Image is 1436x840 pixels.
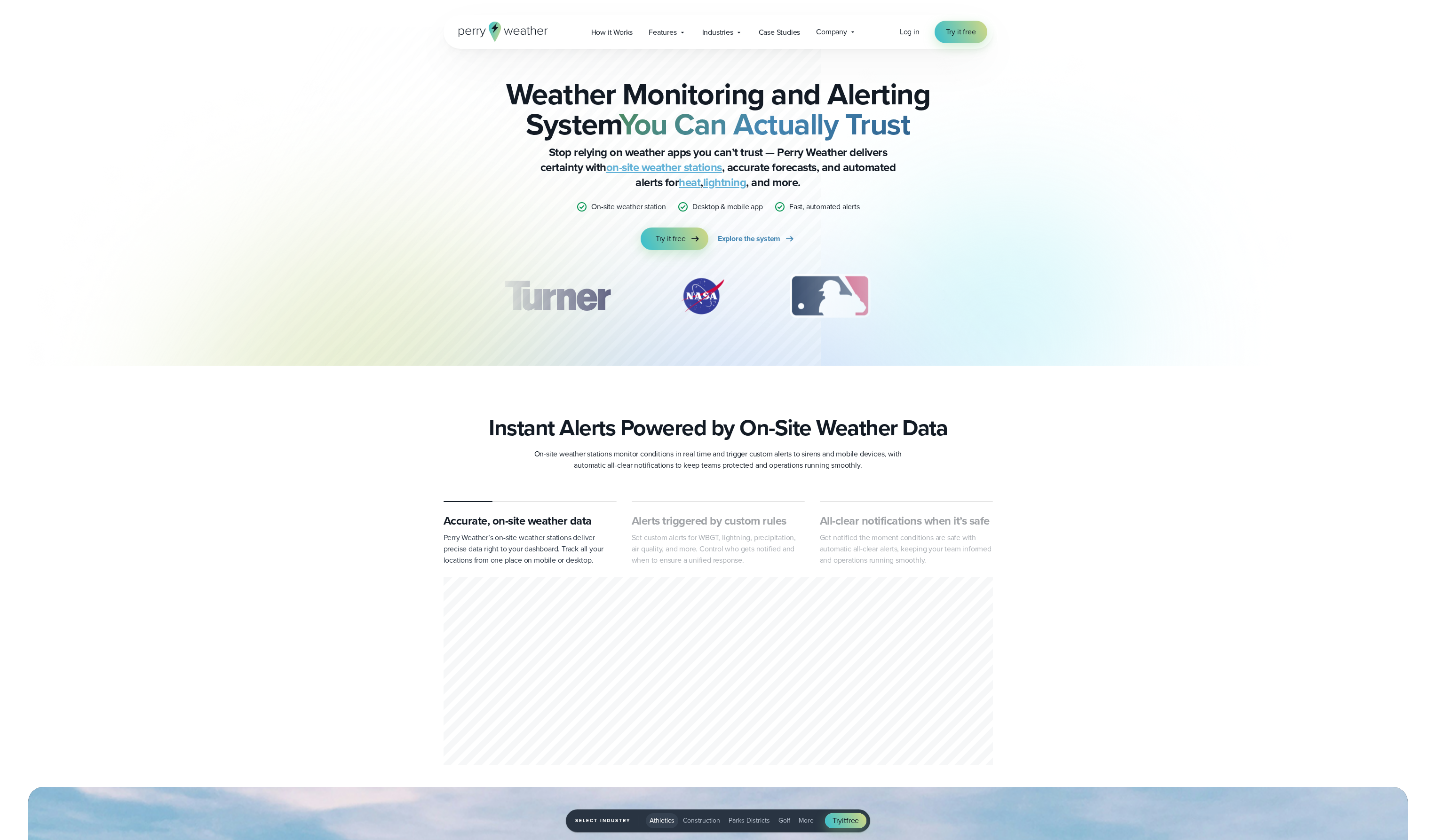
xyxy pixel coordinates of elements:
[444,532,617,566] p: Perry Weather’s on-site weather stations deliver precise data right to your dashboard. Track all ...
[575,815,638,826] span: Select Industry
[725,813,774,828] button: Parks Districts
[816,26,847,38] span: Company
[900,26,920,38] a: Log in
[683,816,720,825] span: Construction
[935,21,987,43] a: Try it free
[679,813,724,828] button: Construction
[820,532,993,566] p: Get notified the moment conditions are safe with automatic all-clear alerts, keeping your team in...
[718,233,780,244] span: Explore the system
[632,532,805,566] p: Set custom alerts for WBGT, lightning, precipitation, air quality, and more. Control who gets not...
[702,27,733,38] span: Industries
[444,513,617,528] h3: Accurate, on-site weather data
[606,159,722,176] a: on-site weather stations
[491,273,624,320] img: Turner-Construction_1.svg
[946,26,976,38] span: Try it free
[925,273,1000,320] img: PGA.svg
[780,273,880,320] div: 3 of 12
[489,415,947,441] h2: Instant Alerts Powered by On-Site Weather Data
[650,816,674,825] span: Athletics
[842,815,846,826] span: it
[833,815,859,826] span: Try free
[444,577,993,768] div: slideshow
[692,201,763,212] p: Desktop & mobile app
[583,23,641,42] a: How it Works
[444,577,993,768] div: 1 of 3
[669,273,735,320] div: 2 of 12
[925,273,1000,320] div: 4 of 12
[751,23,809,42] a: Case Studies
[632,513,805,528] h3: Alerts triggered by custom rules
[780,273,880,320] img: MLB.svg
[530,448,906,471] p: On-site weather stations monitor conditions in real time and trigger custom alerts to sirens and ...
[619,102,910,146] strong: You Can Actually Trust
[795,813,817,828] button: More
[778,816,790,825] span: Golf
[820,513,993,528] h3: All-clear notifications when it’s safe
[669,273,735,320] img: NASA.svg
[775,813,794,828] button: Golf
[591,201,666,212] p: On-site weather station
[641,228,708,250] a: Try it free
[646,813,678,828] button: Athletics
[491,79,946,139] h2: Weather Monitoring and Alerting System
[759,27,801,38] span: Case Studies
[825,813,866,828] a: Tryitfree
[679,174,700,191] a: heat
[799,816,814,825] span: More
[591,27,633,38] span: How it Works
[729,816,770,825] span: Parks Districts
[649,27,676,38] span: Features
[530,145,906,190] p: Stop relying on weather apps you can’t trust — Perry Weather delivers certainty with , accurate f...
[491,273,946,324] div: slideshow
[718,228,795,250] a: Explore the system
[656,233,686,244] span: Try it free
[703,174,746,191] a: lightning
[491,273,624,320] div: 1 of 12
[789,201,860,212] p: Fast, automated alerts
